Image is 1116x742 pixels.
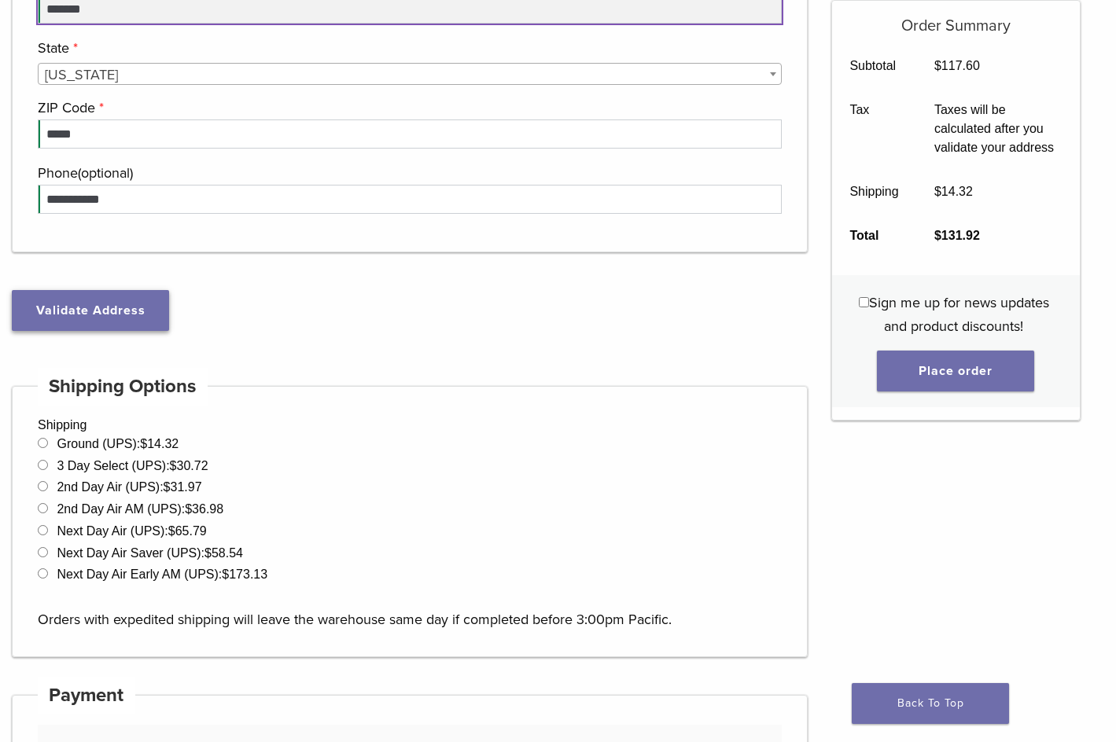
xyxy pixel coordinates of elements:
[168,524,175,538] span: $
[57,546,243,560] label: Next Day Air Saver (UPS):
[934,229,980,242] bdi: 131.92
[39,64,781,86] span: Virginia
[38,63,782,85] span: State
[916,88,1080,170] td: Taxes will be calculated after you validate your address
[832,1,1080,35] h5: Order Summary
[57,480,201,494] label: 2nd Day Air (UPS):
[57,568,267,581] label: Next Day Air Early AM (UPS):
[204,546,212,560] span: $
[185,502,192,516] span: $
[877,351,1034,391] button: Place order
[38,96,778,119] label: ZIP Code
[57,524,206,538] label: Next Day Air (UPS):
[38,161,778,185] label: Phone
[185,502,223,516] bdi: 36.98
[934,59,941,72] span: $
[832,170,917,214] th: Shipping
[170,459,208,472] bdi: 30.72
[204,546,243,560] bdi: 58.54
[38,677,135,714] h4: Payment
[57,437,179,450] label: Ground (UPS):
[38,36,778,60] label: State
[170,459,177,472] span: $
[140,437,179,450] bdi: 14.32
[12,386,808,658] div: Shipping
[869,294,1049,335] span: Sign me up for news updates and product discounts!
[57,502,223,516] label: 2nd Day Air AM (UPS):
[832,88,917,170] th: Tax
[934,229,941,242] span: $
[832,44,917,88] th: Subtotal
[852,683,1009,724] a: Back To Top
[934,185,973,198] bdi: 14.32
[934,185,941,198] span: $
[12,290,169,331] button: Validate Address
[78,164,133,182] span: (optional)
[934,59,980,72] bdi: 117.60
[859,297,869,307] input: Sign me up for news updates and product discounts!
[832,214,917,258] th: Total
[38,368,208,406] h4: Shipping Options
[222,568,229,581] span: $
[57,459,208,472] label: 3 Day Select (UPS):
[164,480,171,494] span: $
[164,480,202,494] bdi: 31.97
[140,437,147,450] span: $
[168,524,207,538] bdi: 65.79
[222,568,267,581] bdi: 173.13
[38,584,782,631] p: Orders with expedited shipping will leave the warehouse same day if completed before 3:00pm Pacific.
